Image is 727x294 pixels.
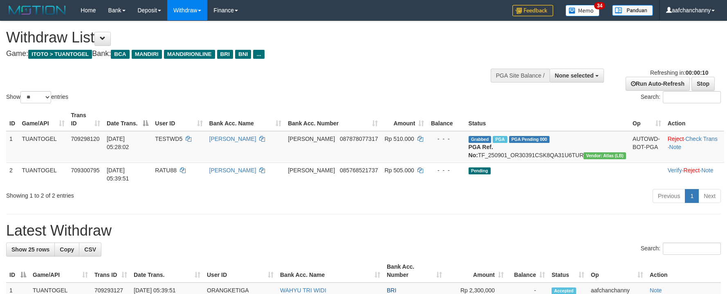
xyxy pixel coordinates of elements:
[668,167,682,174] a: Verify
[84,246,96,253] span: CSV
[565,5,600,16] img: Button%20Memo.svg
[512,5,553,16] img: Feedback.jpg
[469,144,493,158] b: PGA Ref. No:
[381,108,427,131] th: Amount: activate to sort column ascending
[209,167,256,174] a: [PERSON_NAME]
[6,50,476,58] h4: Game: Bank:
[509,136,550,143] span: PGA Pending
[629,131,664,163] td: AUTOWD-BOT-PGA
[71,167,100,174] span: 709300795
[684,167,700,174] a: Reject
[384,259,445,283] th: Bank Acc. Number: activate to sort column ascending
[6,259,29,283] th: ID: activate to sort column descending
[280,287,326,294] a: WAHYU TRI WIDI
[6,131,18,163] td: 1
[164,50,215,59] span: MANDIRIONLINE
[340,167,378,174] span: Copy 085768521737 to clipboard
[288,167,335,174] span: [PERSON_NAME]
[445,259,507,283] th: Amount: activate to sort column ascending
[29,259,91,283] th: Game/API: activate to sort column ascending
[6,4,68,16] img: MOTION_logo.png
[668,136,684,142] a: Reject
[701,167,714,174] a: Note
[6,108,18,131] th: ID
[6,29,476,46] h1: Withdraw List
[28,50,92,59] span: ITOTO > TUANTOGEL
[465,108,630,131] th: Status
[626,77,690,91] a: Run Auto-Refresh
[583,152,626,159] span: Vendor URL: https://dashboard.q2checkout.com/secure
[491,69,550,82] div: PGA Site Balance /
[253,50,264,59] span: ...
[653,189,685,203] a: Previous
[465,131,630,163] td: TF_250901_OR30391CSK8QA31U6TUR
[431,166,462,174] div: - - -
[79,243,101,256] a: CSV
[54,243,79,256] a: Copy
[641,243,721,255] label: Search:
[18,131,67,163] td: TUANTOGEL
[641,91,721,103] label: Search:
[594,2,605,9] span: 34
[550,69,604,82] button: None selected
[493,136,507,143] span: Marked by aafdiann
[277,259,384,283] th: Bank Acc. Name: activate to sort column ascending
[588,259,646,283] th: Op: activate to sort column ascending
[155,167,177,174] span: RATU88
[107,167,129,182] span: [DATE] 05:39:51
[650,287,662,294] a: Note
[685,136,718,142] a: Check Trans
[384,136,414,142] span: Rp 510.000
[664,163,724,186] td: · ·
[288,136,335,142] span: [PERSON_NAME]
[18,163,67,186] td: TUANTOGEL
[691,77,715,91] a: Stop
[646,259,721,283] th: Action
[663,91,721,103] input: Search:
[664,131,724,163] td: · ·
[664,108,724,131] th: Action
[11,246,49,253] span: Show 25 rows
[285,108,381,131] th: Bank Acc. Number: activate to sort column ascending
[507,259,548,283] th: Balance: activate to sort column ascending
[206,108,285,131] th: Bank Acc. Name: activate to sort column ascending
[60,246,74,253] span: Copy
[152,108,206,131] th: User ID: activate to sort column ascending
[6,223,721,239] h1: Latest Withdraw
[71,136,100,142] span: 709298120
[650,69,708,76] span: Refreshing in:
[6,243,55,256] a: Show 25 rows
[629,108,664,131] th: Op: activate to sort column ascending
[20,91,51,103] select: Showentries
[68,108,103,131] th: Trans ID: activate to sort column ascending
[548,259,588,283] th: Status: activate to sort column ascending
[130,259,204,283] th: Date Trans.: activate to sort column ascending
[427,108,465,131] th: Balance
[431,135,462,143] div: - - -
[235,50,251,59] span: BNI
[698,189,721,203] a: Next
[669,144,682,150] a: Note
[685,69,708,76] strong: 00:00:10
[103,108,152,131] th: Date Trans.: activate to sort column descending
[555,72,594,79] span: None selected
[111,50,129,59] span: BCA
[107,136,129,150] span: [DATE] 05:28:02
[340,136,378,142] span: Copy 087878077317 to clipboard
[663,243,721,255] input: Search:
[217,50,233,59] span: BRI
[204,259,277,283] th: User ID: activate to sort column ascending
[132,50,162,59] span: MANDIRI
[155,136,182,142] span: TESTWD5
[18,108,67,131] th: Game/API: activate to sort column ascending
[6,188,297,200] div: Showing 1 to 2 of 2 entries
[612,5,653,16] img: panduan.png
[469,136,491,143] span: Grabbed
[6,91,68,103] label: Show entries
[387,287,396,294] span: BRI
[469,167,491,174] span: Pending
[209,136,256,142] a: [PERSON_NAME]
[6,163,18,186] td: 2
[384,167,414,174] span: Rp 505.000
[91,259,130,283] th: Trans ID: activate to sort column ascending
